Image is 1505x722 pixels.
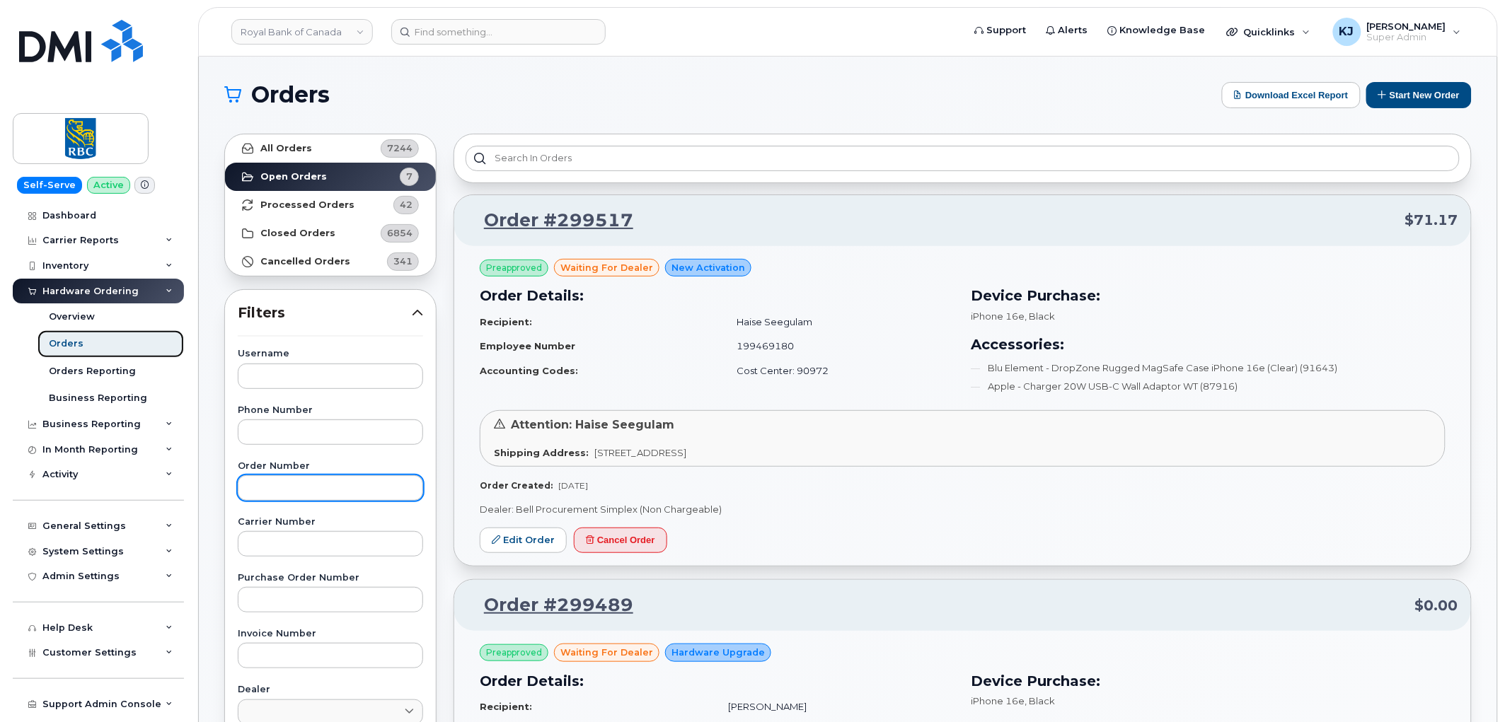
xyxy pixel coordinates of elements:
[260,171,327,182] strong: Open Orders
[480,701,532,712] strong: Recipient:
[971,361,1446,375] li: Blu Element - DropZone Rugged MagSafe Case iPhone 16e (Clear) (91643)
[260,199,354,211] strong: Processed Orders
[260,228,335,239] strong: Closed Orders
[560,646,653,659] span: waiting for dealer
[971,285,1446,306] h3: Device Purchase:
[486,646,542,659] span: Preapproved
[1415,595,1458,616] span: $0.00
[724,334,954,359] td: 199469180
[574,528,667,554] button: Cancel Order
[406,170,413,183] span: 7
[480,528,567,554] a: Edit Order
[466,146,1460,171] input: Search in orders
[480,670,955,692] h3: Order Details:
[480,365,578,376] strong: Accounting Codes:
[393,255,413,268] span: 341
[971,380,1446,393] li: Apple - Charger 20W USB-C Wall Adaptor WT (87916)
[467,593,633,618] a: Order #299489
[251,84,330,105] span: Orders
[387,141,413,155] span: 7244
[671,261,745,274] span: New Activation
[260,143,312,154] strong: All Orders
[494,447,589,458] strong: Shipping Address:
[511,418,674,431] span: Attention: Haise Seegulam
[594,447,686,458] span: [STREET_ADDRESS]
[238,629,423,639] label: Invoice Number
[724,359,954,383] td: Cost Center: 90972
[225,219,436,248] a: Closed Orders6854
[225,191,436,219] a: Processed Orders42
[715,694,954,719] td: [PERSON_NAME]
[560,261,653,274] span: waiting for dealer
[238,303,412,323] span: Filters
[971,334,1446,355] h3: Accessories:
[238,685,423,694] label: Dealer
[971,695,1025,706] span: iPhone 16e
[1222,82,1361,108] button: Download Excel Report
[486,262,542,274] span: Preapproved
[238,462,423,471] label: Order Number
[225,248,436,276] a: Cancelled Orders341
[971,310,1025,322] span: iPhone 16e
[238,573,423,583] label: Purchase Order Number
[467,208,633,233] a: Order #299517
[238,518,423,527] label: Carrier Number
[480,340,575,351] strong: Employee Number
[1405,210,1458,231] span: $71.17
[480,503,1446,516] p: Dealer: Bell Procurement Simplex (Non Chargeable)
[971,670,1446,692] h3: Device Purchase:
[671,646,765,659] span: Hardware Upgrade
[1025,695,1056,706] span: , Black
[558,480,588,491] span: [DATE]
[225,163,436,191] a: Open Orders7
[724,310,954,334] td: Haise Seegulam
[238,349,423,359] label: Username
[480,316,532,327] strong: Recipient:
[480,285,955,306] h3: Order Details:
[260,256,350,267] strong: Cancelled Orders
[387,226,413,240] span: 6854
[1025,310,1056,322] span: , Black
[400,198,413,211] span: 42
[1366,82,1472,108] button: Start New Order
[480,480,553,491] strong: Order Created:
[225,134,436,163] a: All Orders7244
[238,406,423,415] label: Phone Number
